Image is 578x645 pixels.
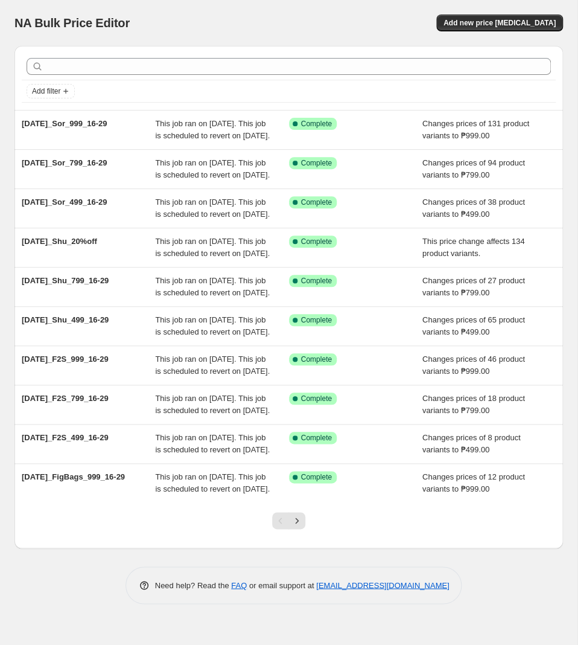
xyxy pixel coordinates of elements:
span: This job ran on [DATE]. This job is scheduled to revert on [DATE]. [155,237,270,258]
span: [DATE]_F2S_799_16-29 [22,394,109,403]
span: [DATE]_Sor_799_16-29 [22,158,107,167]
span: Complete [301,276,332,286]
span: [DATE]_F2S_999_16-29 [22,355,109,364]
button: Next [288,512,305,529]
span: This job ran on [DATE]. This job is scheduled to revert on [DATE]. [155,315,270,336]
span: This job ran on [DATE]. This job is scheduled to revert on [DATE]. [155,355,270,376]
span: Complete [301,158,332,168]
button: Add new price [MEDICAL_DATA] [436,14,563,31]
a: [EMAIL_ADDRESS][DOMAIN_NAME] [316,580,449,589]
span: Changes prices of 94 product variants to ₱799.00 [422,158,525,179]
span: Complete [301,433,332,443]
span: Changes prices of 27 product variants to ₱799.00 [422,276,525,297]
span: [DATE]_Shu_499_16-29 [22,315,109,324]
span: Complete [301,197,332,207]
span: This job ran on [DATE]. This job is scheduled to revert on [DATE]. [155,119,270,140]
span: [DATE]_FigBags_999_16-29 [22,472,125,481]
span: Changes prices of 18 product variants to ₱799.00 [422,394,525,415]
span: This job ran on [DATE]. This job is scheduled to revert on [DATE]. [155,276,270,297]
span: [DATE]_Shu_799_16-29 [22,276,109,285]
span: [DATE]_F2S_499_16-29 [22,433,109,442]
span: Complete [301,119,332,129]
span: Need help? Read the [155,580,232,589]
span: Changes prices of 131 product variants to ₱999.00 [422,119,529,140]
span: Complete [301,394,332,403]
span: NA Bulk Price Editor [14,16,130,30]
span: This job ran on [DATE]. This job is scheduled to revert on [DATE]. [155,433,270,454]
nav: Pagination [272,512,305,529]
span: [DATE]_Sor_999_16-29 [22,119,107,128]
span: This job ran on [DATE]. This job is scheduled to revert on [DATE]. [155,197,270,219]
span: Changes prices of 46 product variants to ₱999.00 [422,355,525,376]
a: FAQ [231,580,247,589]
span: Changes prices of 38 product variants to ₱499.00 [422,197,525,219]
span: Add filter [32,86,60,96]
span: Complete [301,315,332,325]
span: This job ran on [DATE]. This job is scheduled to revert on [DATE]. [155,158,270,179]
span: Changes prices of 65 product variants to ₱499.00 [422,315,525,336]
span: Changes prices of 8 product variants to ₱499.00 [422,433,521,454]
span: or email support at [247,580,316,589]
span: [DATE]_Sor_499_16-29 [22,197,107,207]
span: This job ran on [DATE]. This job is scheduled to revert on [DATE]. [155,472,270,493]
span: [DATE]_Shu_20%off [22,237,97,246]
span: Add new price [MEDICAL_DATA] [443,18,556,28]
span: Changes prices of 12 product variants to ₱999.00 [422,472,525,493]
span: This job ran on [DATE]. This job is scheduled to revert on [DATE]. [155,394,270,415]
span: Complete [301,355,332,364]
button: Add filter [27,84,75,98]
span: Complete [301,472,332,482]
span: Complete [301,237,332,246]
span: This price change affects 134 product variants. [422,237,525,258]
